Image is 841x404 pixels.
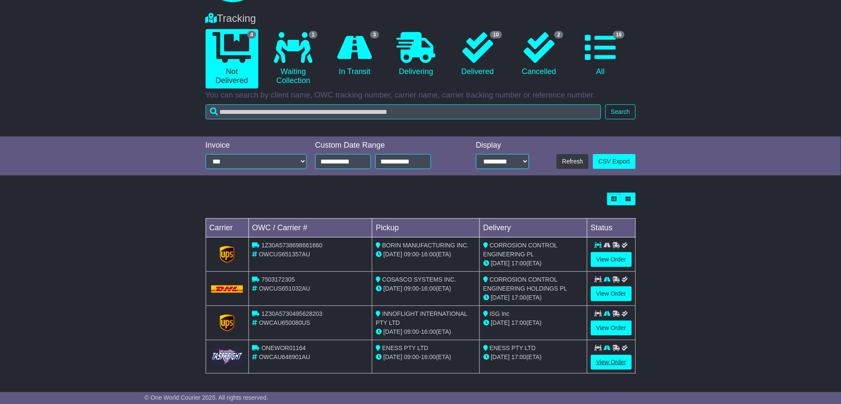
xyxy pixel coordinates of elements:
[383,251,402,258] span: [DATE]
[382,345,428,351] span: ENESS PTY LTD
[483,353,584,362] div: (ETA)
[390,29,443,80] a: Delivering
[421,251,436,258] span: 16:00
[315,141,453,150] div: Custom Date Range
[383,285,402,292] span: [DATE]
[211,285,243,292] img: DHL.png
[404,285,419,292] span: 09:00
[376,353,476,362] div: - (ETA)
[404,251,419,258] span: 09:00
[512,353,527,360] span: 17:00
[421,353,436,360] span: 16:00
[211,348,243,365] img: GetCarrierServiceLogo
[376,250,476,259] div: - (ETA)
[512,319,527,326] span: 17:00
[613,31,625,39] span: 16
[512,294,527,301] span: 17:00
[512,260,527,267] span: 17:00
[483,259,584,268] div: (ETA)
[605,104,635,119] button: Search
[491,260,510,267] span: [DATE]
[483,293,584,302] div: (ETA)
[554,31,563,39] span: 2
[206,91,636,100] p: You can search by client name, OWC tracking number, carrier name, carrier tracking number or refe...
[404,353,419,360] span: 09:00
[267,29,320,89] a: 1 Waiting Collection
[490,345,536,351] span: ENESS PTY LTD
[591,252,632,267] a: View Order
[220,246,234,263] img: GetCarrierServiceLogo
[587,219,635,238] td: Status
[206,141,307,150] div: Invoice
[309,31,318,39] span: 1
[421,328,436,335] span: 16:00
[206,219,248,238] td: Carrier
[370,31,379,39] span: 3
[404,328,419,335] span: 09:00
[593,154,635,169] a: CSV Export
[220,315,234,332] img: GetCarrierServiceLogo
[144,394,268,401] span: © One World Courier 2025. All rights reserved.
[247,31,256,39] span: 4
[259,353,310,360] span: OWCAU648901AU
[259,251,310,258] span: OWCUS651357AU
[261,310,322,317] span: 1Z30A5730495628203
[382,276,456,283] span: COSASCO SYSTEMS INC.
[376,310,467,326] span: INNOFLIGHT INTERNATIONAL PTY LTD
[259,319,310,326] span: OWCAU650080US
[259,285,310,292] span: OWCUS651032AU
[491,353,510,360] span: [DATE]
[383,328,402,335] span: [DATE]
[261,345,305,351] span: ONEWOR01164
[491,294,510,301] span: [DATE]
[490,31,502,39] span: 10
[591,286,632,301] a: View Order
[206,29,258,89] a: 4 Not Delivered
[201,12,640,25] div: Tracking
[483,276,567,292] span: CORROSION CONTROL ENGINEERING HOLDINGS PL
[376,284,476,293] div: - (ETA)
[248,219,372,238] td: OWC / Carrier #
[382,242,469,249] span: BORIN MANUFACTURING INC.
[491,319,510,326] span: [DATE]
[476,141,529,150] div: Display
[261,242,322,249] span: 1Z30A5738698661660
[483,242,557,258] span: CORROSION CONTROL ENGINEERING PL
[591,321,632,336] a: View Order
[421,285,436,292] span: 16:00
[376,327,476,336] div: - (ETA)
[490,310,510,317] span: ISG Inc
[479,219,587,238] td: Delivery
[591,355,632,370] a: View Order
[513,29,566,80] a: 2 Cancelled
[261,276,295,283] span: 7503172305
[451,29,504,80] a: 10 Delivered
[574,29,627,80] a: 16 All
[328,29,381,80] a: 3 In Transit
[483,318,584,327] div: (ETA)
[383,353,402,360] span: [DATE]
[557,154,589,169] button: Refresh
[372,219,480,238] td: Pickup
